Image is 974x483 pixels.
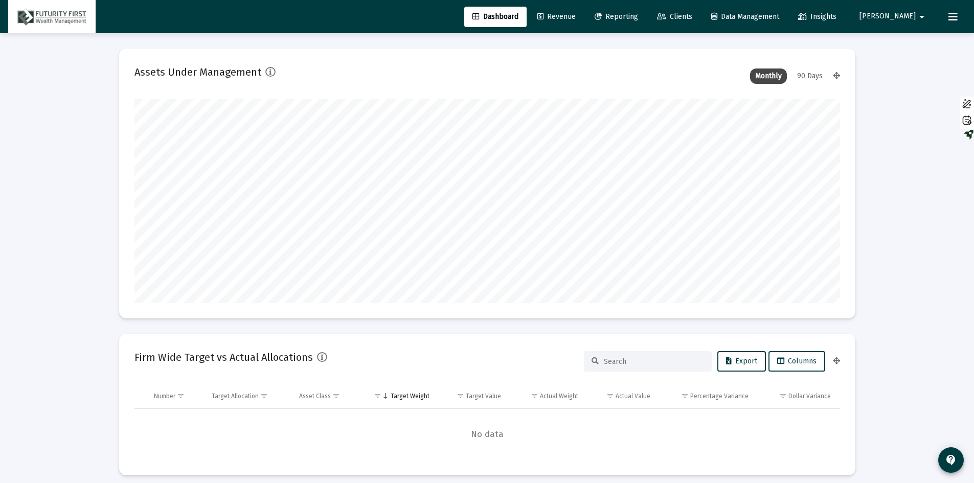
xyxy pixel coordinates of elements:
td: Column Dollar Variance [756,384,840,408]
td: Column Target Allocation [205,384,292,408]
span: Data Management [711,12,779,21]
mat-icon: contact_support [945,454,957,466]
a: Data Management [703,7,787,27]
mat-icon: arrow_drop_down [916,7,928,27]
a: Dashboard [464,7,527,27]
div: Asset Class [299,392,331,400]
h2: Assets Under Management [134,64,261,80]
td: Column Target Weight [360,384,437,408]
button: [PERSON_NAME] [847,6,940,27]
span: [PERSON_NAME] [859,12,916,21]
div: Dollar Variance [788,392,831,400]
td: Column Actual Weight [508,384,585,408]
td: Column Target Value [437,384,509,408]
div: Monthly [750,68,787,84]
img: Dashboard [16,7,88,27]
button: Export [717,351,766,372]
span: Dashboard [472,12,518,21]
span: Reporting [595,12,638,21]
div: Number [154,392,175,400]
span: Insights [798,12,836,21]
span: No data [134,429,840,440]
span: Clients [657,12,692,21]
span: Show filter options for column 'Percentage Variance' [681,392,689,400]
div: Data grid [134,384,840,460]
span: Show filter options for column 'Asset Class' [332,392,340,400]
a: Clients [649,7,700,27]
h2: Firm Wide Target vs Actual Allocations [134,349,313,365]
span: Columns [777,357,817,365]
div: Target Value [466,392,501,400]
td: Column Asset Class [292,384,360,408]
a: Reporting [586,7,646,27]
span: Show filter options for column 'Actual Weight' [531,392,538,400]
div: Target Weight [391,392,429,400]
span: Show filter options for column 'Number' [177,392,185,400]
div: Target Allocation [212,392,259,400]
span: Show filter options for column 'Target Value' [457,392,464,400]
span: Show filter options for column 'Target Allocation' [260,392,268,400]
div: Actual Value [616,392,650,400]
td: Column Number [147,384,205,408]
div: 90 Days [792,68,828,84]
input: Search [604,357,704,366]
span: Show filter options for column 'Dollar Variance' [779,392,787,400]
button: Columns [768,351,825,372]
span: Revenue [537,12,576,21]
span: Show filter options for column 'Actual Value' [606,392,614,400]
div: Percentage Variance [690,392,749,400]
a: Revenue [529,7,584,27]
td: Column Percentage Variance [658,384,756,408]
span: Show filter options for column 'Target Weight' [374,392,381,400]
div: Actual Weight [540,392,578,400]
span: Export [726,357,757,365]
a: Insights [790,7,845,27]
td: Column Actual Value [585,384,658,408]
